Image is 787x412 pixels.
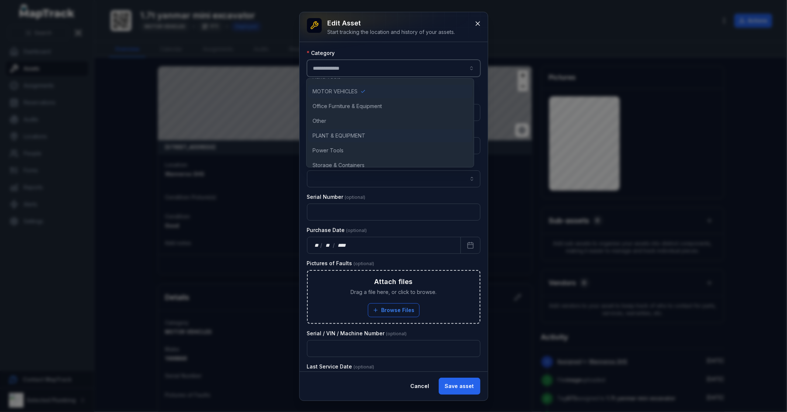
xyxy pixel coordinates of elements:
[313,103,382,110] span: Office Furniture & Equipment
[323,242,333,249] div: month,
[307,363,374,370] label: Last Service Date
[335,242,349,249] div: year,
[313,162,365,169] span: Storage & Containers
[333,242,335,249] div: /
[313,117,326,125] span: Other
[374,277,413,287] h3: Attach files
[320,242,323,249] div: /
[328,28,455,36] div: Start tracking the location and history of your assets.
[460,237,480,254] button: Calendar
[307,226,367,234] label: Purchase Date
[307,49,335,57] label: Category
[404,378,436,395] button: Cancel
[439,378,480,395] button: Save asset
[368,303,420,317] button: Browse Files
[313,147,344,154] span: Power Tools
[307,260,374,267] label: Pictures of Faults
[313,132,365,139] span: PLANT & EQUIPMENT
[307,330,407,337] label: Serial / VIN / Machine Number
[307,193,366,201] label: Serial Number
[328,18,455,28] h3: Edit asset
[313,88,358,95] span: MOTOR VEHICLES
[351,288,436,296] span: Drag a file here, or click to browse.
[313,242,321,249] div: day,
[307,170,480,187] input: asset-edit:cf[68832b05-6ea9-43b4-abb7-d68a6a59beaf]-label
